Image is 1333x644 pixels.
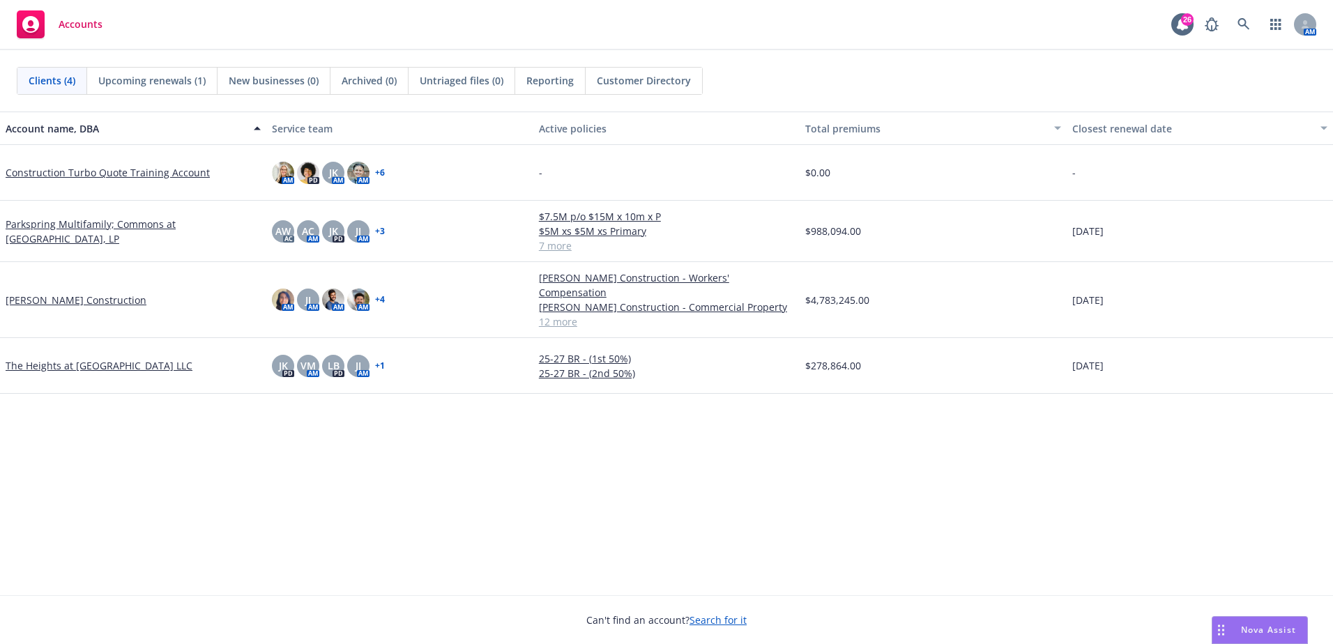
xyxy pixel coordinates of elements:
[6,121,245,136] div: Account name, DBA
[1072,358,1104,373] span: [DATE]
[1072,293,1104,307] span: [DATE]
[375,296,385,304] a: + 4
[586,613,747,627] span: Can't find an account?
[328,358,340,373] span: LB
[1262,10,1290,38] a: Switch app
[272,162,294,184] img: photo
[1072,165,1076,180] span: -
[272,121,527,136] div: Service team
[342,73,397,88] span: Archived (0)
[297,162,319,184] img: photo
[539,209,794,224] a: $7.5M p/o $15M x 10m x P
[526,73,574,88] span: Reporting
[690,613,747,627] a: Search for it
[539,270,794,300] a: [PERSON_NAME] Construction - Workers' Compensation
[420,73,503,88] span: Untriaged files (0)
[539,238,794,253] a: 7 more
[1181,12,1194,24] div: 26
[375,362,385,370] a: + 1
[1241,624,1296,636] span: Nova Assist
[356,224,361,238] span: JJ
[805,224,861,238] span: $988,094.00
[375,227,385,236] a: + 3
[1212,616,1308,644] button: Nova Assist
[329,224,338,238] span: JK
[539,300,794,314] a: [PERSON_NAME] Construction - Commercial Property
[539,351,794,366] a: 25-27 BR - (1st 50%)
[805,165,830,180] span: $0.00
[1067,112,1333,145] button: Closest renewal date
[597,73,691,88] span: Customer Directory
[1072,121,1312,136] div: Closest renewal date
[229,73,319,88] span: New businesses (0)
[539,366,794,381] a: 25-27 BR - (2nd 50%)
[329,165,338,180] span: JK
[11,5,108,44] a: Accounts
[805,293,869,307] span: $4,783,245.00
[6,358,192,373] a: The Heights at [GEOGRAPHIC_DATA] LLC
[347,289,370,311] img: photo
[356,358,361,373] span: JJ
[272,289,294,311] img: photo
[347,162,370,184] img: photo
[1198,10,1226,38] a: Report a Bug
[1230,10,1258,38] a: Search
[6,217,261,246] a: Parkspring Multifamily; Commons at [GEOGRAPHIC_DATA], LP
[59,19,102,30] span: Accounts
[1212,617,1230,643] div: Drag to move
[375,169,385,177] a: + 6
[305,293,311,307] span: JJ
[322,289,344,311] img: photo
[302,224,314,238] span: AC
[539,165,542,180] span: -
[539,224,794,238] a: $5M xs $5M xs Primary
[279,358,288,373] span: JK
[6,165,210,180] a: Construction Turbo Quote Training Account
[805,358,861,373] span: $278,864.00
[805,121,1045,136] div: Total premiums
[98,73,206,88] span: Upcoming renewals (1)
[1072,224,1104,238] span: [DATE]
[275,224,291,238] span: AW
[800,112,1066,145] button: Total premiums
[539,121,794,136] div: Active policies
[29,73,75,88] span: Clients (4)
[6,293,146,307] a: [PERSON_NAME] Construction
[300,358,316,373] span: VM
[533,112,800,145] button: Active policies
[266,112,533,145] button: Service team
[539,314,794,329] a: 12 more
